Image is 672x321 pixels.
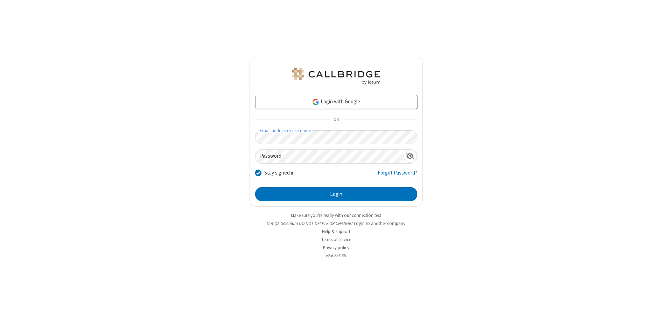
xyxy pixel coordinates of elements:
img: google-icon.png [312,98,320,106]
input: Password [255,150,403,163]
a: Forgot Password? [378,169,417,182]
a: Terms of service [321,237,351,243]
label: Stay signed in [264,169,295,177]
li: Not QA Selenium DO NOT DELETE OR CHANGE? [250,220,423,227]
button: Login to another company [354,220,405,227]
li: v2.6.353.3b [250,252,423,259]
button: Login [255,187,417,201]
a: Make sure you're ready with our connection test [291,212,381,218]
a: Privacy policy [323,245,349,251]
div: Show password [403,150,417,163]
span: OR [330,115,342,125]
img: QA Selenium DO NOT DELETE OR CHANGE [290,68,381,84]
input: Email address or username [255,130,417,144]
a: Help & support [322,228,350,234]
a: Login with Google [255,95,417,109]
